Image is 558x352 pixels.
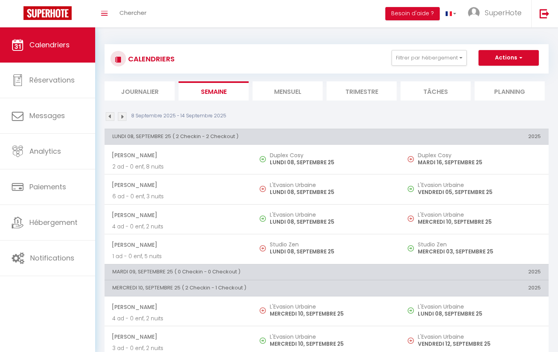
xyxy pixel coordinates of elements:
button: Besoin d'aide ? [385,7,440,20]
img: NO IMAGE [408,216,414,222]
th: MERCREDI 10, SEPTEMBRE 25 ( 2 Checkin - 1 Checkout ) [105,280,401,296]
img: logout [540,9,549,18]
th: 2025 [401,280,549,296]
h5: L'Evasion Urbaine [270,304,393,310]
h5: L'Evasion Urbaine [270,212,393,218]
li: Tâches [401,81,471,101]
p: MERCREDI 10, SEPTEMBRE 25 [418,218,541,226]
img: NO IMAGE [408,186,414,192]
p: VENDREDI 12, SEPTEMBRE 25 [418,340,541,348]
span: Messages [29,111,65,120]
img: NO IMAGE [260,307,266,314]
p: MERCREDI 10, SEPTEMBRE 25 [270,310,393,318]
img: Super Booking [23,6,72,20]
h5: Duplex Cosy [418,152,541,158]
h5: L'Evasion Urbaine [418,212,541,218]
span: Notifications [30,253,74,263]
li: Semaine [179,81,249,101]
button: Filtrer par hébergement [392,50,467,66]
h5: Duplex Cosy [270,152,393,158]
p: 1 ad - 0 enf, 5 nuits [112,252,245,260]
span: Paiements [29,182,66,192]
p: 6 ad - 0 enf, 3 nuits [112,192,245,201]
p: LUNDI 08, SEPTEMBRE 25 [270,218,393,226]
h5: Studio Zen [270,241,393,248]
li: Trimestre [327,81,397,101]
p: MERCREDI 03, SEPTEMBRE 25 [418,248,541,256]
li: Planning [475,81,545,101]
p: LUNDI 08, SEPTEMBRE 25 [270,188,393,196]
h5: L'Evasion Urbaine [418,182,541,188]
p: MERCREDI 10, SEPTEMBRE 25 [270,340,393,348]
img: NO IMAGE [408,245,414,251]
h5: Studio Zen [418,241,541,248]
span: [PERSON_NAME] [112,148,245,163]
span: [PERSON_NAME] [112,329,245,344]
span: [PERSON_NAME] [112,178,245,192]
h5: L'Evasion Urbaine [418,304,541,310]
th: 2025 [401,264,549,280]
p: VENDREDI 05, SEPTEMBRE 25 [418,188,541,196]
p: LUNDI 08, SEPTEMBRE 25 [418,310,541,318]
p: MARDI 16, SEPTEMBRE 25 [418,158,541,167]
span: Réservations [29,75,75,85]
li: Mensuel [253,81,323,101]
p: 2 ad - 0 enf, 8 nuits [112,163,245,171]
h5: L'Evasion Urbaine [270,182,393,188]
img: ... [468,7,480,19]
span: Chercher [119,9,146,17]
button: Actions [479,50,539,66]
span: SuperHote [485,8,522,18]
span: Hébergement [29,217,78,227]
p: 4 ad - 0 enf, 2 nuits [112,314,245,323]
h5: L'Evasion Urbaine [270,334,393,340]
img: NO IMAGE [408,307,414,314]
button: Ouvrir le widget de chat LiveChat [6,3,30,27]
p: 4 ad - 0 enf, 2 nuits [112,223,245,231]
span: [PERSON_NAME] [112,208,245,223]
img: NO IMAGE [260,186,266,192]
p: 8 Septembre 2025 - 14 Septembre 2025 [131,112,226,120]
th: LUNDI 08, SEPTEMBRE 25 ( 2 Checkin - 2 Checkout ) [105,129,401,144]
img: NO IMAGE [408,156,414,162]
span: [PERSON_NAME] [112,300,245,314]
th: MARDI 09, SEPTEMBRE 25 ( 0 Checkin - 0 Checkout ) [105,264,401,280]
span: Calendriers [29,40,70,50]
li: Journalier [105,81,175,101]
h5: L'Evasion Urbaine [418,334,541,340]
h3: CALENDRIERS [126,50,175,68]
span: Analytics [29,146,61,156]
th: 2025 [401,129,549,144]
p: LUNDI 08, SEPTEMBRE 25 [270,248,393,256]
span: [PERSON_NAME] [112,237,245,252]
p: LUNDI 08, SEPTEMBRE 25 [270,158,393,167]
img: NO IMAGE [260,245,266,251]
img: NO IMAGE [408,338,414,344]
